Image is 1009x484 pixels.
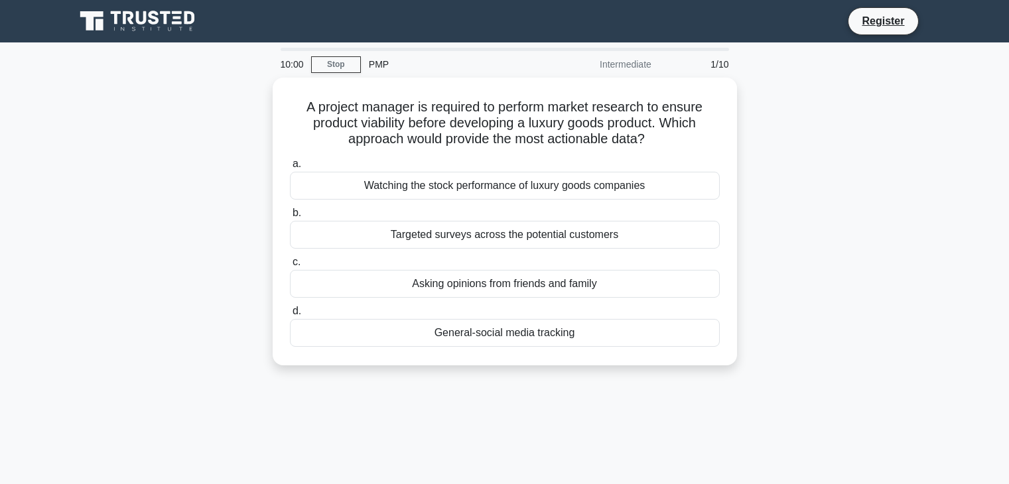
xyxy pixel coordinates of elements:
div: General-social media tracking [290,319,720,347]
div: Watching the stock performance of luxury goods companies [290,172,720,200]
div: Targeted surveys across the potential customers [290,221,720,249]
a: Register [854,13,912,29]
span: b. [293,207,301,218]
h5: A project manager is required to perform market research to ensure product viability before devel... [289,99,721,148]
a: Stop [311,56,361,73]
span: c. [293,256,301,267]
div: Asking opinions from friends and family [290,270,720,298]
span: d. [293,305,301,316]
div: 10:00 [273,51,311,78]
span: a. [293,158,301,169]
div: 1/10 [659,51,737,78]
div: PMP [361,51,543,78]
div: Intermediate [543,51,659,78]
